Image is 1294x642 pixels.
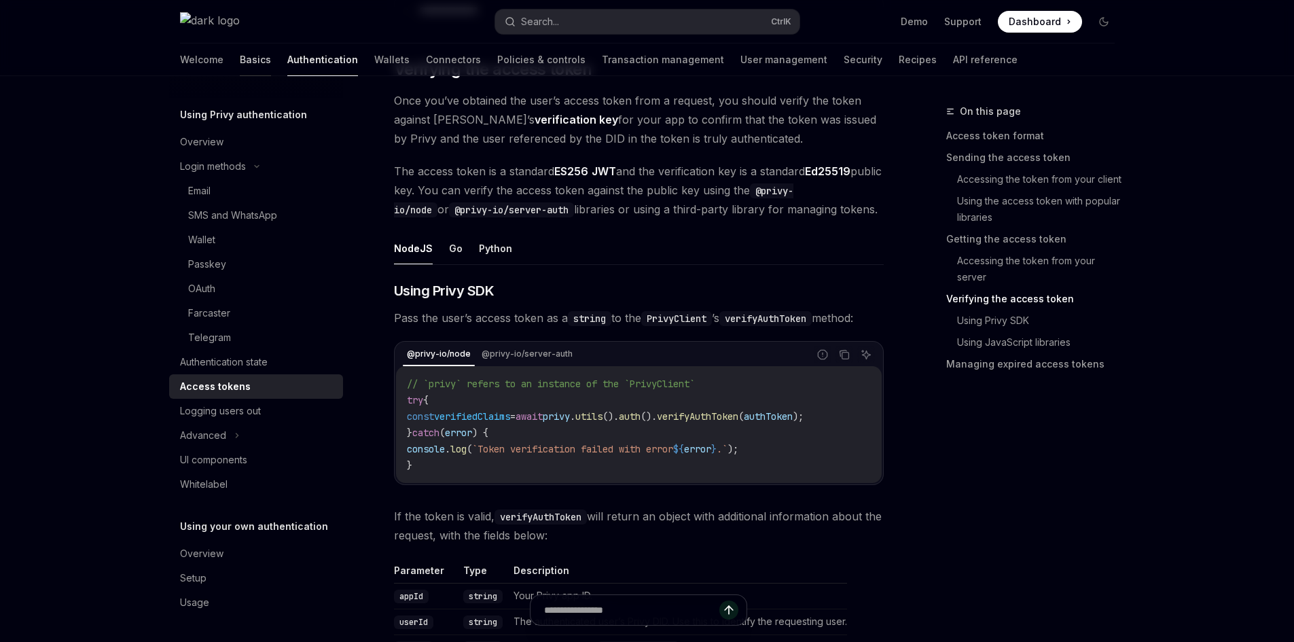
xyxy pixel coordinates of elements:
[180,12,240,31] img: dark logo
[575,410,603,423] span: utils
[169,228,343,252] a: Wallet
[957,310,1126,332] a: Using Privy SDK
[180,43,223,76] a: Welcome
[495,10,799,34] button: Search...CtrlK
[169,203,343,228] a: SMS and WhatsApp
[717,443,727,455] span: .`
[946,125,1126,147] a: Access token format
[180,570,206,586] div: Setup
[180,378,251,395] div: Access tokens
[169,301,343,325] a: Farcaster
[957,190,1126,228] a: Using the access token with popular libraries
[394,183,793,217] code: @privy-io/node
[771,16,791,27] span: Ctrl K
[472,427,488,439] span: ) {
[169,252,343,277] a: Passkey
[554,164,588,179] a: ES256
[407,443,445,455] span: console
[169,325,343,350] a: Telegram
[738,410,744,423] span: (
[946,288,1126,310] a: Verifying the access token
[957,250,1126,288] a: Accessing the token from your server
[497,43,586,76] a: Policies & controls
[946,228,1126,250] a: Getting the access token
[394,590,429,603] code: appId
[711,443,717,455] span: }
[407,427,412,439] span: }
[946,147,1126,168] a: Sending the access token
[394,232,433,264] button: NodeJS
[657,410,738,423] span: verifyAuthToken
[169,130,343,154] a: Overview
[407,410,434,423] span: const
[467,443,472,455] span: (
[944,15,982,29] a: Support
[516,410,543,423] span: await
[568,311,611,326] code: string
[423,394,429,406] span: {
[1093,11,1115,33] button: Toggle dark mode
[602,43,724,76] a: Transaction management
[445,427,472,439] span: error
[394,308,884,327] span: Pass the user’s access token as a to the ’s method:
[426,43,481,76] a: Connectors
[684,443,711,455] span: error
[169,374,343,399] a: Access tokens
[953,43,1018,76] a: API reference
[641,410,657,423] span: ().
[899,43,937,76] a: Recipes
[641,311,712,326] code: PrivyClient
[479,232,512,264] button: Python
[394,564,458,584] th: Parameter
[394,281,495,300] span: Using Privy SDK
[543,410,570,423] span: privy
[180,476,228,493] div: Whitelabel
[407,378,695,390] span: // `privy` refers to an instance of the `PrivyClient`
[957,168,1126,190] a: Accessing the token from your client
[407,394,423,406] span: try
[180,427,226,444] div: Advanced
[434,410,510,423] span: verifiedClaims
[169,448,343,472] a: UI components
[463,590,503,603] code: string
[857,346,875,363] button: Ask AI
[844,43,882,76] a: Security
[180,107,307,123] h5: Using Privy authentication
[508,564,847,584] th: Description
[960,103,1021,120] span: On this page
[287,43,358,76] a: Authentication
[901,15,928,29] a: Demo
[805,164,850,179] a: Ed25519
[445,443,450,455] span: .
[169,590,343,615] a: Usage
[957,332,1126,353] a: Using JavaScript libraries
[603,410,619,423] span: ().
[188,305,230,321] div: Farcaster
[188,207,277,224] div: SMS and WhatsApp
[570,410,575,423] span: .
[814,346,831,363] button: Report incorrect code
[946,353,1126,375] a: Managing expired access tokens
[449,232,463,264] button: Go
[180,594,209,611] div: Usage
[169,472,343,497] a: Whitelabel
[188,256,226,272] div: Passkey
[169,566,343,590] a: Setup
[740,43,827,76] a: User management
[374,43,410,76] a: Wallets
[188,329,231,346] div: Telegram
[535,113,618,126] strong: verification key
[495,510,587,524] code: verifyAuthToken
[793,410,804,423] span: );
[169,399,343,423] a: Logging users out
[180,158,246,175] div: Login methods
[169,179,343,203] a: Email
[394,162,884,219] span: The access token is a standard and the verification key is a standard public key. You can verify ...
[169,541,343,566] a: Overview
[510,410,516,423] span: =
[835,346,853,363] button: Copy the contents from the code block
[521,14,559,30] div: Search...
[403,346,475,362] div: @privy-io/node
[180,403,261,419] div: Logging users out
[188,232,215,248] div: Wallet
